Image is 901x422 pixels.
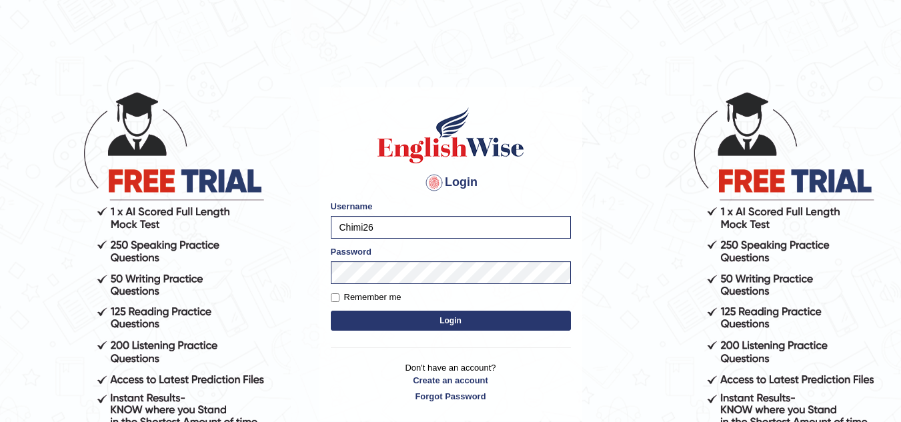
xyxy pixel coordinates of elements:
[331,293,339,302] input: Remember me
[331,245,371,258] label: Password
[331,374,571,387] a: Create an account
[331,311,571,331] button: Login
[331,361,571,403] p: Don't have an account?
[375,105,527,165] img: Logo of English Wise sign in for intelligent practice with AI
[331,200,373,213] label: Username
[331,390,571,403] a: Forgot Password
[331,291,401,304] label: Remember me
[331,172,571,193] h4: Login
